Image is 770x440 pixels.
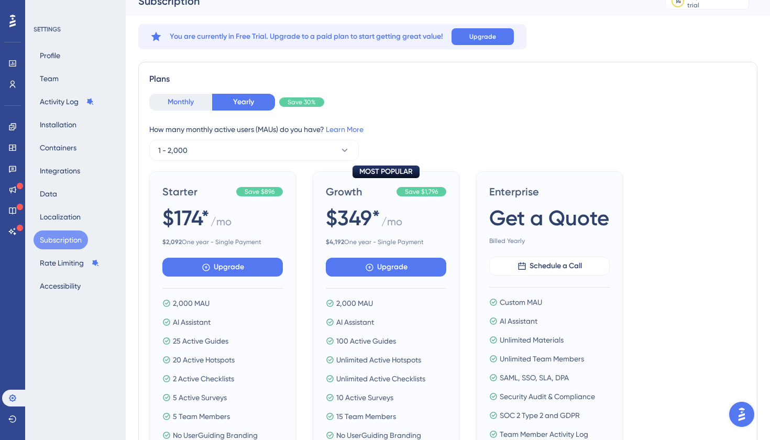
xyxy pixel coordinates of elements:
span: 2,000 MAU [336,297,373,310]
span: Save $896 [245,188,274,196]
span: Unlimited Active Hotspots [336,354,421,366]
span: AI Assistant [173,316,211,328]
button: Monthly [149,94,212,111]
span: / mo [211,214,232,234]
span: 5 Active Surveys [173,391,227,404]
button: Rate Limiting [34,254,106,272]
button: Data [34,184,63,203]
span: 15 Team Members [336,410,396,423]
span: 10 Active Surveys [336,391,393,404]
button: Upgrade [326,258,446,277]
span: Enterprise [489,184,610,199]
b: $ 2,092 [162,238,182,246]
button: 1 - 2,000 [149,140,359,161]
span: Starter [162,184,232,199]
div: MOST POPULAR [353,166,420,178]
span: $174* [162,203,210,233]
span: Billed Yearly [489,237,610,245]
span: 100 Active Guides [336,335,396,347]
span: Upgrade [469,32,496,41]
span: 2,000 MAU [173,297,210,310]
button: Upgrade [452,28,514,45]
span: Custom MAU [500,296,542,309]
span: Save 30% [288,98,316,106]
span: Save $1,796 [405,188,438,196]
span: 25 Active Guides [173,335,228,347]
button: Team [34,69,65,88]
span: Get a Quote [489,203,609,233]
b: $ 4,192 [326,238,344,246]
span: 2 Active Checklists [173,372,234,385]
span: Growth [326,184,392,199]
span: 1 - 2,000 [158,144,188,157]
button: Activity Log [34,92,101,111]
span: AI Assistant [336,316,374,328]
button: Subscription [34,230,88,249]
span: 20 Active Hotspots [173,354,235,366]
span: $349* [326,203,380,233]
span: Unlimited Team Members [500,353,584,365]
button: Profile [34,46,67,65]
span: SAML, SSO, SLA, DPA [500,371,569,384]
button: Containers [34,138,83,157]
iframe: UserGuiding AI Assistant Launcher [726,399,757,430]
button: Localization [34,207,87,226]
span: Unlimited Materials [500,334,564,346]
span: One year - Single Payment [326,238,446,246]
button: Accessibility [34,277,87,295]
button: Yearly [212,94,275,111]
span: Upgrade [214,261,244,273]
span: 5 Team Members [173,410,230,423]
button: Schedule a Call [489,257,610,276]
span: Security Audit & Compliance [500,390,595,403]
button: Installation [34,115,83,134]
span: SOC 2 Type 2 and GDPR [500,409,580,422]
div: How many monthly active users (MAUs) do you have? [149,123,746,136]
div: SETTINGS [34,25,118,34]
button: Upgrade [162,258,283,277]
span: AI Assistant [500,315,537,327]
span: Upgrade [377,261,408,273]
a: Learn More [326,125,364,134]
span: You are currently in Free Trial. Upgrade to a paid plan to start getting great value! [170,30,443,43]
span: Unlimited Active Checklists [336,372,425,385]
span: / mo [381,214,402,234]
span: Schedule a Call [530,260,582,272]
span: One year - Single Payment [162,238,283,246]
div: Plans [149,73,746,85]
button: Integrations [34,161,86,180]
